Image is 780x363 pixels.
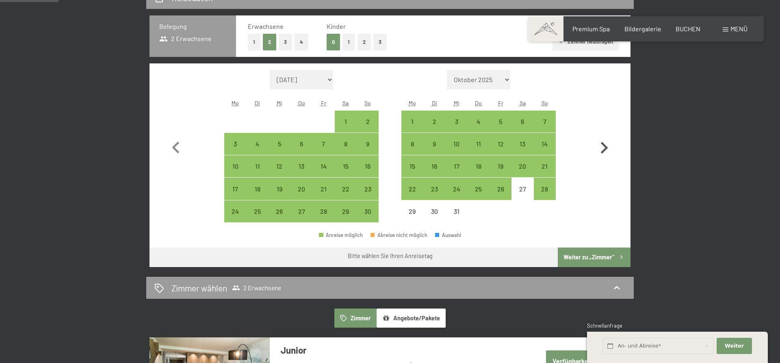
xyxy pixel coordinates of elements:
[468,178,490,200] div: Thu Dec 25 2025
[424,186,444,206] div: 23
[225,163,245,183] div: 10
[401,133,423,155] div: Anreise möglich
[291,163,312,183] div: 13
[534,155,556,177] div: Sun Dec 21 2025
[446,118,466,139] div: 3
[247,208,267,228] div: 25
[468,178,490,200] div: Anreise möglich
[490,118,511,139] div: 5
[468,133,490,155] div: Thu Dec 11 2025
[511,155,533,177] div: Sat Dec 20 2025
[312,178,334,200] div: Anreise möglich
[335,111,357,133] div: Anreise möglich
[246,178,268,200] div: Anreise möglich
[446,186,466,206] div: 24
[446,141,466,161] div: 10
[511,178,533,200] div: Sat Dec 27 2025
[401,155,423,177] div: Mon Dec 15 2025
[401,200,423,222] div: Anreise nicht möglich
[269,200,290,222] div: Anreise möglich
[409,100,416,107] abbr: Montag
[490,178,511,200] div: Fri Dec 26 2025
[534,133,556,155] div: Sun Dec 14 2025
[401,200,423,222] div: Mon Dec 29 2025
[279,34,292,50] button: 3
[246,200,268,222] div: Anreise möglich
[401,155,423,177] div: Anreise möglich
[335,200,357,222] div: Anreise möglich
[490,133,511,155] div: Fri Dec 12 2025
[468,111,490,133] div: Thu Dec 04 2025
[224,155,246,177] div: Mon Nov 10 2025
[535,141,555,161] div: 14
[164,70,188,223] button: Vorheriger Monat
[291,141,312,161] div: 6
[248,34,260,50] button: 1
[224,178,246,200] div: Mon Nov 17 2025
[423,155,445,177] div: Tue Dec 16 2025
[290,200,312,222] div: Anreise möglich
[512,141,533,161] div: 13
[423,133,445,155] div: Tue Dec 09 2025
[291,208,312,228] div: 27
[246,155,268,177] div: Anreise möglich
[246,200,268,222] div: Tue Nov 25 2025
[357,208,378,228] div: 30
[401,178,423,200] div: Mon Dec 22 2025
[423,200,445,222] div: Anreise nicht möglich
[401,111,423,133] div: Mon Dec 01 2025
[225,208,245,228] div: 24
[572,25,610,33] span: Premium Spa
[321,100,326,107] abbr: Freitag
[498,100,503,107] abbr: Freitag
[247,141,267,161] div: 4
[445,178,467,200] div: Anreise möglich
[269,141,290,161] div: 5
[423,200,445,222] div: Tue Dec 30 2025
[336,208,356,228] div: 29
[269,155,290,177] div: Anreise möglich
[334,309,377,327] button: Zimmer
[534,178,556,200] div: Anreise möglich
[335,111,357,133] div: Sat Nov 01 2025
[424,163,444,183] div: 16
[232,284,281,292] span: 2 Erwachsene
[534,133,556,155] div: Anreise möglich
[424,208,444,228] div: 30
[357,118,378,139] div: 2
[357,200,379,222] div: Sun Nov 30 2025
[232,100,239,107] abbr: Montag
[401,111,423,133] div: Anreise möglich
[335,155,357,177] div: Sat Nov 15 2025
[423,178,445,200] div: Anreise möglich
[377,309,446,327] button: Angebote/Pakete
[445,111,467,133] div: Wed Dec 03 2025
[357,133,379,155] div: Sun Nov 09 2025
[511,111,533,133] div: Sat Dec 06 2025
[401,178,423,200] div: Anreise möglich
[468,186,489,206] div: 25
[269,155,290,177] div: Wed Nov 12 2025
[269,178,290,200] div: Wed Nov 19 2025
[336,141,356,161] div: 8
[312,200,334,222] div: Fri Nov 28 2025
[468,118,489,139] div: 4
[454,100,459,107] abbr: Mittwoch
[291,186,312,206] div: 20
[357,178,379,200] div: Anreise möglich
[312,200,334,222] div: Anreise möglich
[327,22,346,30] span: Kinder
[298,100,305,107] abbr: Donnerstag
[512,186,533,206] div: 27
[348,252,433,260] div: Bitte wählen Sie Ihren Anreisetag
[312,155,334,177] div: Fri Nov 14 2025
[511,133,533,155] div: Anreise möglich
[357,34,371,50] button: 2
[445,111,467,133] div: Anreise möglich
[402,163,422,183] div: 15
[269,178,290,200] div: Anreise möglich
[159,34,212,43] span: 2 Erwachsene
[446,208,466,228] div: 31
[335,155,357,177] div: Anreise möglich
[676,25,700,33] a: BUCHEN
